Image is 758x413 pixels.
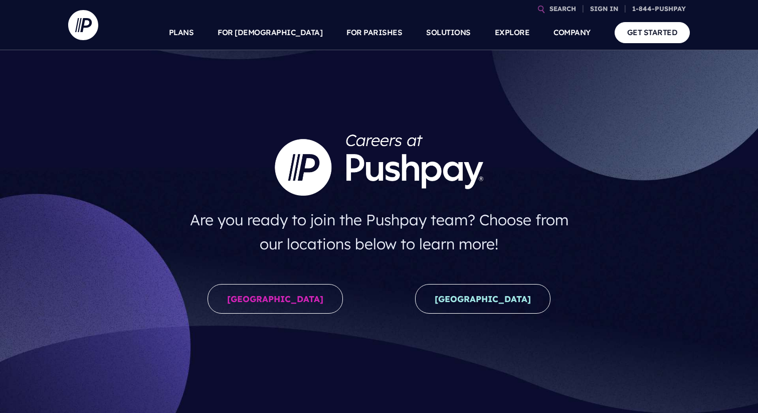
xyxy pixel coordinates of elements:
h4: Are you ready to join the Pushpay team? Choose from our locations below to learn more! [180,204,579,260]
a: FOR [DEMOGRAPHIC_DATA] [218,15,322,50]
a: SOLUTIONS [426,15,471,50]
a: [GEOGRAPHIC_DATA] [415,284,550,314]
a: [GEOGRAPHIC_DATA] [208,284,343,314]
a: COMPANY [553,15,591,50]
a: FOR PARISHES [346,15,402,50]
a: GET STARTED [615,22,690,43]
a: PLANS [169,15,194,50]
a: EXPLORE [495,15,530,50]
